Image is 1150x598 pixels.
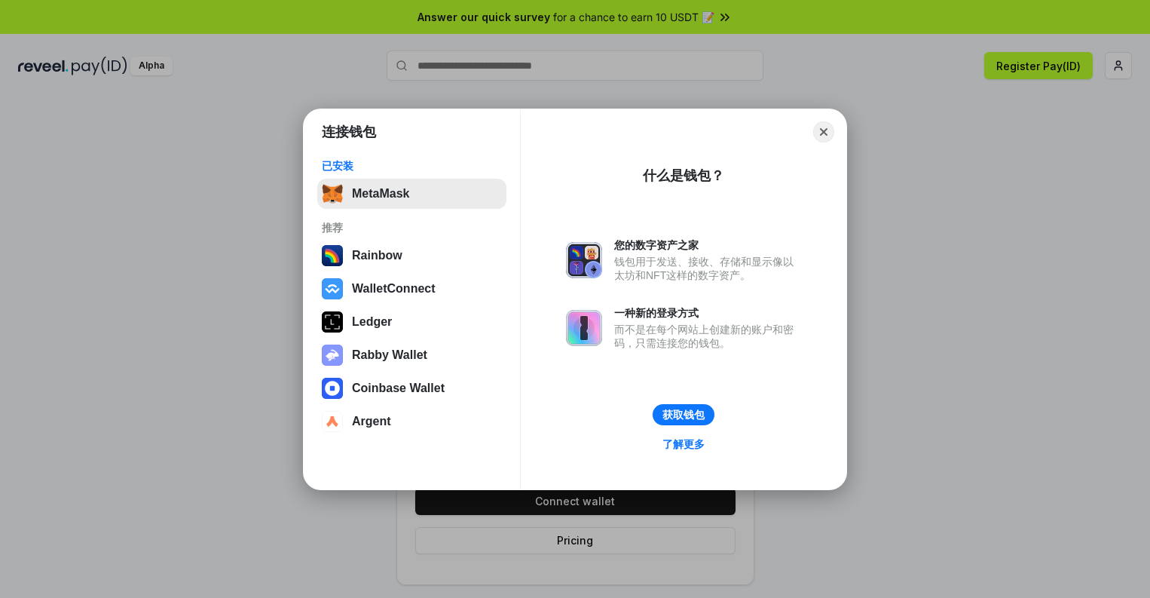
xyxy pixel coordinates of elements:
img: svg+xml,%3Csvg%20xmlns%3D%22http%3A%2F%2Fwww.w3.org%2F2000%2Fsvg%22%20width%3D%2228%22%20height%3... [322,311,343,333]
div: Coinbase Wallet [352,382,445,395]
button: Rainbow [317,241,506,271]
img: svg+xml,%3Csvg%20width%3D%2228%22%20height%3D%2228%22%20viewBox%3D%220%200%2028%2028%22%20fill%3D... [322,278,343,299]
button: 获取钱包 [653,404,714,425]
img: svg+xml,%3Csvg%20width%3D%2228%22%20height%3D%2228%22%20viewBox%3D%220%200%2028%2028%22%20fill%3D... [322,411,343,432]
div: Ledger [352,315,392,329]
img: svg+xml,%3Csvg%20width%3D%2228%22%20height%3D%2228%22%20viewBox%3D%220%200%2028%2028%22%20fill%3D... [322,378,343,399]
button: MetaMask [317,179,506,209]
div: Argent [352,415,391,428]
div: 了解更多 [662,437,705,451]
img: svg+xml,%3Csvg%20width%3D%22120%22%20height%3D%22120%22%20viewBox%3D%220%200%20120%20120%22%20fil... [322,245,343,266]
div: 已安装 [322,159,502,173]
img: svg+xml,%3Csvg%20xmlns%3D%22http%3A%2F%2Fwww.w3.org%2F2000%2Fsvg%22%20fill%3D%22none%22%20viewBox... [322,345,343,366]
div: Rainbow [352,249,402,262]
button: Coinbase Wallet [317,373,506,403]
button: Rabby Wallet [317,340,506,370]
div: WalletConnect [352,282,436,296]
div: 钱包用于发送、接收、存储和显示像以太坊和NFT这样的数字资产。 [614,255,801,282]
div: 您的数字资产之家 [614,238,801,252]
div: 什么是钱包？ [643,167,724,185]
img: svg+xml,%3Csvg%20xmlns%3D%22http%3A%2F%2Fwww.w3.org%2F2000%2Fsvg%22%20fill%3D%22none%22%20viewBox... [566,310,602,346]
a: 了解更多 [653,434,714,454]
div: 推荐 [322,221,502,235]
img: svg+xml,%3Csvg%20fill%3D%22none%22%20height%3D%2233%22%20viewBox%3D%220%200%2035%2033%22%20width%... [322,183,343,204]
div: 而不是在每个网站上创建新的账户和密码，只需连接您的钱包。 [614,323,801,350]
button: Ledger [317,307,506,337]
img: svg+xml,%3Csvg%20xmlns%3D%22http%3A%2F%2Fwww.w3.org%2F2000%2Fsvg%22%20fill%3D%22none%22%20viewBox... [566,242,602,278]
div: MetaMask [352,187,409,201]
button: Argent [317,406,506,437]
button: WalletConnect [317,274,506,304]
div: 获取钱包 [662,408,705,422]
h1: 连接钱包 [322,123,376,141]
div: 一种新的登录方式 [614,306,801,320]
button: Close [813,121,834,143]
div: Rabby Wallet [352,348,427,362]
